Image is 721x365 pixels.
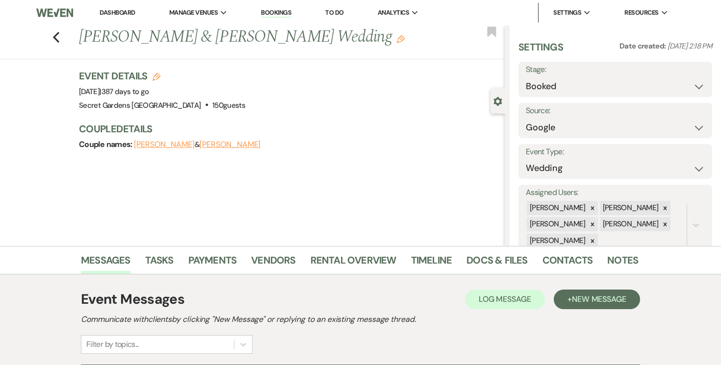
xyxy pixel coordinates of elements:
button: [PERSON_NAME] [134,141,195,148]
span: New Message [572,294,626,304]
span: 150 guests [212,100,245,110]
div: [PERSON_NAME] [600,201,660,215]
span: Secret Gardens [GEOGRAPHIC_DATA] [79,100,201,110]
div: Filter by topics... [86,339,139,350]
span: Log Message [479,294,531,304]
a: Rental Overview [310,252,396,274]
a: Docs & Files [466,252,527,274]
h3: Event Details [79,69,245,83]
a: Payments [188,252,237,274]
button: Log Message [465,290,545,309]
h2: Communicate with clients by clicking "New Message" or replying to an existing message thread. [81,314,640,325]
a: Bookings [261,8,291,18]
span: 387 days to go [102,87,149,97]
span: | [100,87,149,97]
h1: [PERSON_NAME] & [PERSON_NAME] Wedding [79,25,415,49]
button: [PERSON_NAME] [200,141,260,148]
a: Notes [607,252,638,274]
a: Messages [81,252,130,274]
a: Vendors [251,252,295,274]
span: Couple names: [79,139,134,149]
button: Edit [397,34,405,43]
span: Resources [624,8,658,18]
a: Dashboard [100,8,135,17]
span: Manage Venues [169,8,218,18]
a: Contacts [542,252,593,274]
a: To Do [325,8,343,17]
img: Weven Logo [36,2,73,23]
span: Analytics [378,8,409,18]
label: Assigned Users: [526,186,705,200]
button: +New Message [554,290,640,309]
a: Timeline [411,252,452,274]
span: & [134,140,260,149]
span: [DATE] 2:18 PM [668,41,712,51]
span: Date created: [619,41,668,51]
label: Source: [526,104,705,118]
h1: Event Messages [81,289,184,310]
div: [PERSON_NAME] [527,217,587,231]
div: [PERSON_NAME] [527,234,587,248]
div: [PERSON_NAME] [600,217,660,231]
h3: Settings [518,40,563,62]
label: Stage: [526,63,705,77]
div: [PERSON_NAME] [527,201,587,215]
h3: Couple Details [79,122,495,136]
span: Settings [553,8,581,18]
label: Event Type: [526,145,705,159]
button: Close lead details [493,96,502,105]
a: Tasks [145,252,174,274]
span: [DATE] [79,87,149,97]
